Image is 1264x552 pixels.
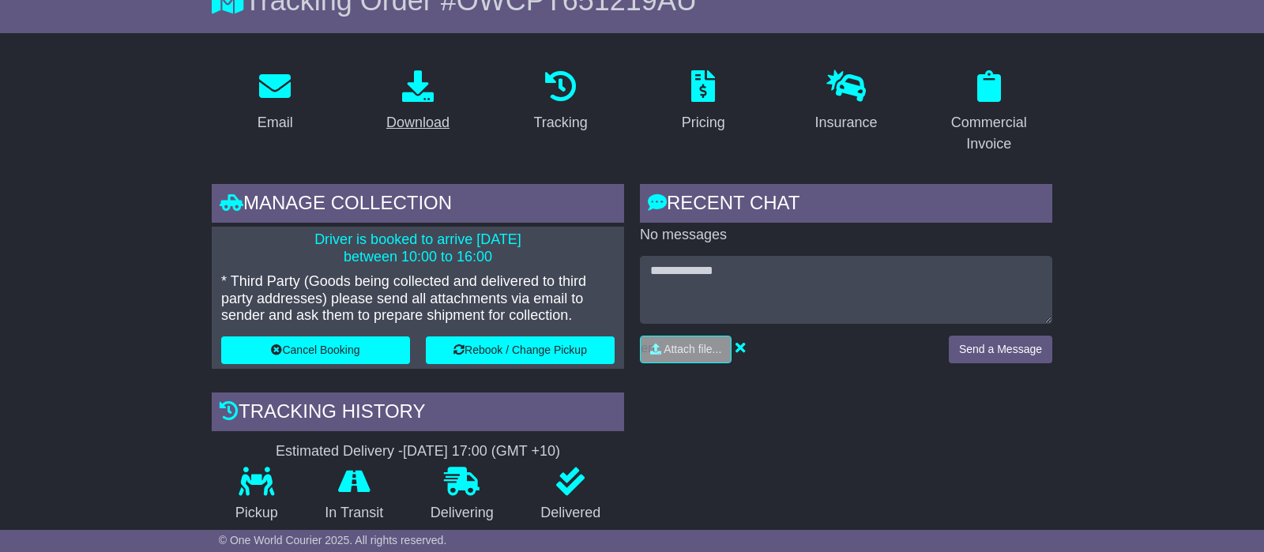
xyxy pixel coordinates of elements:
div: RECENT CHAT [640,184,1052,227]
button: Rebook / Change Pickup [426,336,615,364]
p: Delivered [517,505,625,522]
button: Send a Message [949,336,1052,363]
a: Pricing [671,65,735,139]
a: Tracking [524,65,598,139]
div: Commercial Invoice [935,112,1042,155]
div: Tracking [534,112,588,133]
p: Driver is booked to arrive [DATE] between 10:00 to 16:00 [221,231,615,265]
div: Tracking history [212,392,624,435]
p: No messages [640,227,1052,244]
a: Download [376,65,460,139]
p: Delivering [407,505,517,522]
div: Download [386,112,450,133]
span: © One World Courier 2025. All rights reserved. [219,534,447,546]
button: Cancel Booking [221,336,410,364]
a: Commercial Invoice [925,65,1052,160]
div: Pricing [682,112,725,133]
p: In Transit [302,505,408,522]
div: Estimated Delivery - [212,443,624,460]
div: Insurance [814,112,877,133]
div: [DATE] 17:00 (GMT +10) [403,443,560,460]
div: Manage collection [212,184,624,227]
div: Email [258,112,293,133]
a: Email [247,65,303,139]
p: * Third Party (Goods being collected and delivered to third party addresses) please send all atta... [221,273,615,325]
p: Pickup [212,505,302,522]
a: Insurance [804,65,887,139]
